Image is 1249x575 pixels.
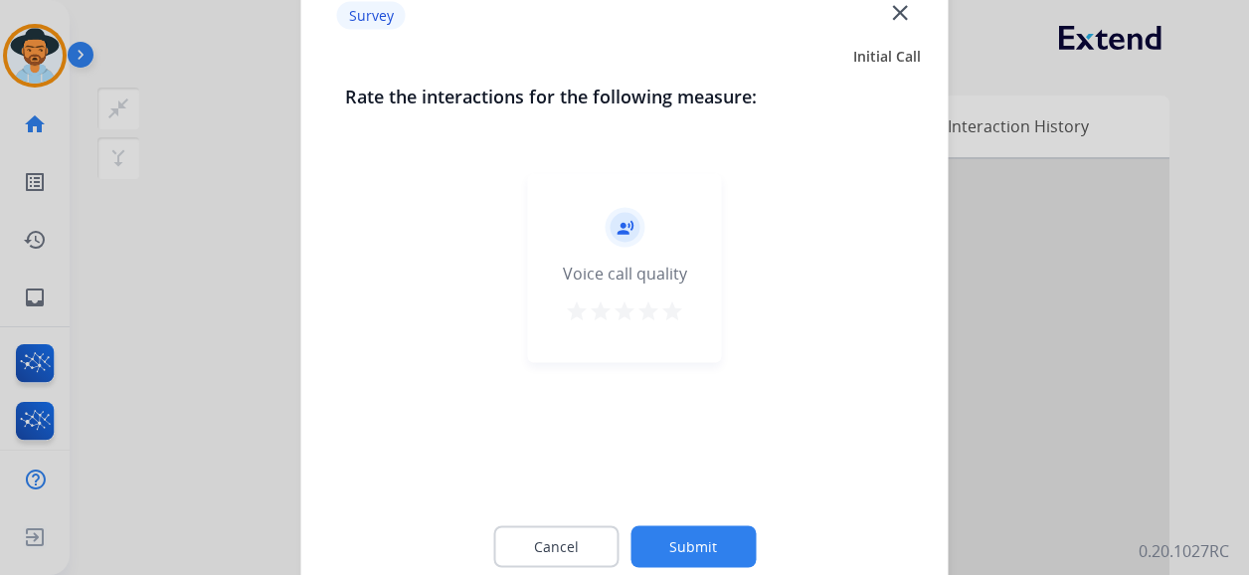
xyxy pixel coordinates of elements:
mat-icon: star [589,299,613,323]
mat-icon: star [660,299,684,323]
mat-icon: star [636,299,660,323]
h3: Rate the interactions for the following measure: [345,83,905,110]
mat-icon: star [565,299,589,323]
button: Cancel [493,526,619,568]
div: Voice call quality [563,262,687,286]
p: 0.20.1027RC [1139,539,1229,563]
button: Submit [630,526,756,568]
mat-icon: record_voice_over [616,219,633,237]
mat-icon: star [613,299,636,323]
p: Survey [337,1,406,29]
span: Initial Call [853,47,921,67]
